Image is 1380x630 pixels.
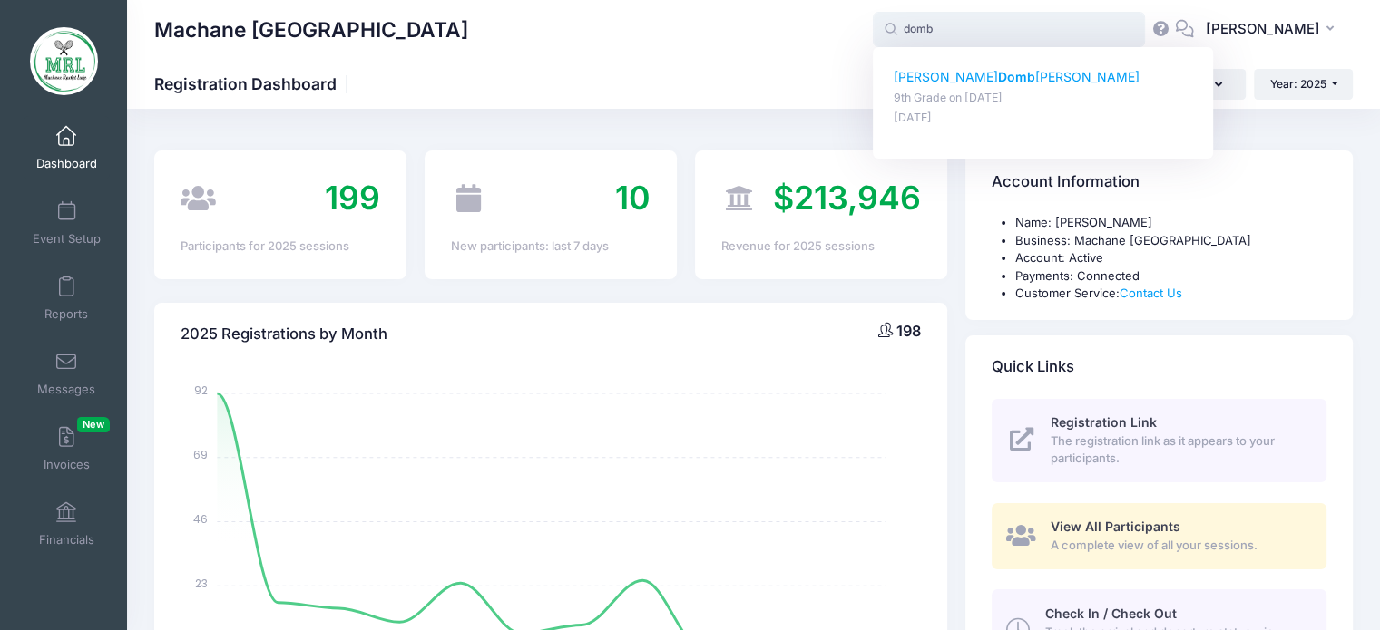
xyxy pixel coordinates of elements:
[873,12,1145,48] input: Search by First Name, Last Name, or Email...
[1015,267,1326,286] li: Payments: Connected
[44,306,88,322] span: Reports
[1015,249,1326,267] li: Account: Active
[194,511,209,527] tspan: 46
[195,383,209,398] tspan: 92
[37,382,95,397] span: Messages
[1044,606,1176,621] span: Check In / Check Out
[1051,432,1306,468] span: The registration link as it appears to your participants.
[36,156,97,171] span: Dashboard
[1206,19,1320,39] span: [PERSON_NAME]
[24,116,110,179] a: Dashboard
[896,322,921,340] span: 198
[992,399,1326,482] a: Registration Link The registration link as it appears to your participants.
[1015,232,1326,250] li: Business: Machane [GEOGRAPHIC_DATA]
[1015,214,1326,232] li: Name: [PERSON_NAME]
[194,447,209,462] tspan: 69
[181,308,387,360] h4: 2025 Registrations by Month
[30,27,98,95] img: Machane Racket Lake
[1051,519,1180,534] span: View All Participants
[1015,285,1326,303] li: Customer Service:
[1051,414,1157,430] span: Registration Link
[154,74,352,93] h1: Registration Dashboard
[181,237,380,256] div: Participants for 2025 sessions
[894,90,1193,107] p: 9th Grade on [DATE]
[998,69,1035,84] strong: Domb
[1254,69,1353,100] button: Year: 2025
[196,575,209,590] tspan: 23
[24,492,110,556] a: Financials
[773,178,921,218] span: $213,946
[1051,537,1306,555] span: A complete view of all your sessions.
[24,191,110,255] a: Event Setup
[992,341,1074,393] h4: Quick Links
[721,237,921,256] div: Revenue for 2025 sessions
[1194,9,1353,51] button: [PERSON_NAME]
[33,231,101,247] span: Event Setup
[154,9,468,51] h1: Machane [GEOGRAPHIC_DATA]
[894,68,1193,87] p: [PERSON_NAME] [PERSON_NAME]
[451,237,651,256] div: New participants: last 7 days
[44,457,90,472] span: Invoices
[615,178,651,218] span: 10
[24,342,110,405] a: Messages
[1120,286,1182,300] a: Contact Us
[24,267,110,330] a: Reports
[992,157,1140,208] h4: Account Information
[894,110,1193,127] p: [DATE]
[325,178,380,218] span: 199
[39,532,94,548] span: Financials
[24,417,110,480] a: InvoicesNew
[1270,77,1326,91] span: Year: 2025
[77,417,110,432] span: New
[992,503,1326,569] a: View All Participants A complete view of all your sessions.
